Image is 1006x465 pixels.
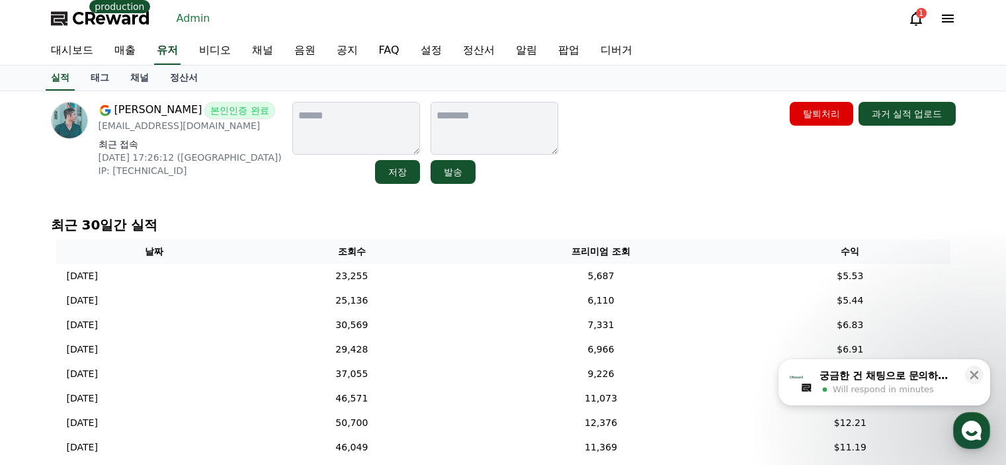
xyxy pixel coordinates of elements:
td: 23,255 [252,264,452,288]
a: 디버거 [590,37,643,65]
td: $9.61 [750,362,950,386]
td: 11,073 [452,386,750,411]
td: 11,369 [452,435,750,460]
p: [DATE] [67,294,98,308]
td: 46,571 [252,386,452,411]
td: $11.09 [750,386,950,411]
p: 최근 접속 [99,138,282,151]
th: 날짜 [56,239,252,264]
span: CReward [72,8,150,29]
a: 실적 [46,65,75,91]
p: 최근 30일간 실적 [51,216,956,234]
a: 공지 [326,37,368,65]
a: 채널 [120,65,159,91]
p: [DATE] [67,367,98,381]
a: Admin [171,8,216,29]
a: 정산서 [452,37,505,65]
td: $11.19 [750,435,950,460]
span: [PERSON_NAME] [114,102,202,119]
td: 9,226 [452,362,750,386]
a: 유저 [154,37,181,65]
td: 5,687 [452,264,750,288]
a: 음원 [284,37,326,65]
p: [DATE] [67,343,98,357]
td: 37,055 [252,362,452,386]
td: $12.21 [750,411,950,435]
button: 발송 [431,160,476,184]
a: 팝업 [548,37,590,65]
p: [EMAIL_ADDRESS][DOMAIN_NAME] [99,119,282,132]
a: 1 [908,11,924,26]
button: 탈퇴처리 [790,102,853,126]
td: 7,331 [452,313,750,337]
td: 50,700 [252,411,452,435]
td: 46,049 [252,435,452,460]
td: 29,428 [252,337,452,362]
td: 25,136 [252,288,452,313]
img: profile image [51,102,88,139]
td: 6,966 [452,337,750,362]
a: 채널 [241,37,284,65]
a: 정산서 [159,65,208,91]
p: [DATE] [67,392,98,405]
td: $5.44 [750,288,950,313]
a: 알림 [505,37,548,65]
p: [DATE] [67,416,98,430]
p: [DATE] 17:26:12 ([GEOGRAPHIC_DATA]) [99,151,282,164]
td: 30,569 [252,313,452,337]
p: IP: [TECHNICAL_ID] [99,164,282,177]
th: 프리미엄 조회 [452,239,750,264]
a: 매출 [104,37,146,65]
a: 설정 [410,37,452,65]
a: CReward [51,8,150,29]
td: 6,110 [452,288,750,313]
div: 1 [916,8,927,19]
td: $6.83 [750,313,950,337]
td: $6.91 [750,337,950,362]
button: 과거 실적 업로드 [859,102,956,126]
th: 조회수 [252,239,452,264]
a: FAQ [368,37,410,65]
td: 12,376 [452,411,750,435]
p: [DATE] [67,441,98,454]
a: 비디오 [189,37,241,65]
p: [DATE] [67,269,98,283]
p: [DATE] [67,318,98,332]
span: 본인인증 완료 [204,102,274,119]
a: 대시보드 [40,37,104,65]
th: 수익 [750,239,950,264]
td: $5.53 [750,264,950,288]
a: 태그 [80,65,120,91]
button: 저장 [375,160,420,184]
